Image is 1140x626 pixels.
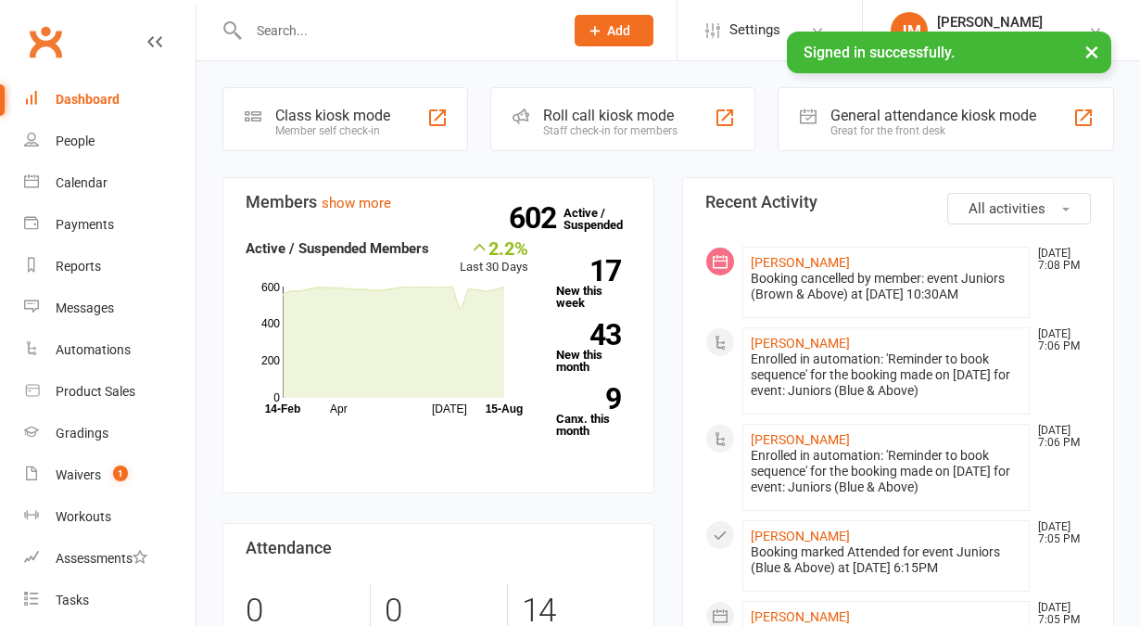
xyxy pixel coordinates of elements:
time: [DATE] 7:06 PM [1029,328,1090,352]
div: General attendance kiosk mode [830,107,1036,124]
span: Signed in successfully. [804,44,955,61]
a: Calendar [24,162,196,204]
a: Workouts [24,496,196,538]
div: JM [891,12,928,49]
span: All activities [969,200,1045,217]
a: [PERSON_NAME] [751,336,850,351]
div: 2.2% [460,237,528,258]
a: [PERSON_NAME] [751,529,850,543]
div: Class kiosk mode [275,107,390,124]
button: All activities [947,193,1091,224]
h3: Recent Activity [705,193,1091,211]
a: [PERSON_NAME] [751,432,850,447]
div: [PERSON_NAME] [937,14,1043,31]
a: Tasks [24,580,196,621]
div: Last 30 Days [460,237,528,277]
a: Product Sales [24,371,196,413]
span: Settings [729,9,780,51]
input: Search... [243,18,551,44]
div: Calendar [56,175,108,190]
div: Workouts [56,509,111,524]
strong: Active / Suspended Members [246,240,429,257]
time: [DATE] 7:05 PM [1029,602,1090,626]
div: Reports [56,259,101,274]
a: Waivers 1 [24,454,196,496]
div: Great for the front desk [830,124,1036,137]
div: Automations [56,342,131,357]
div: Gradings [56,426,108,441]
a: Messages [24,287,196,329]
div: Waivers [56,467,101,482]
div: Twins Martial Arts [937,31,1043,47]
a: Automations [24,329,196,371]
div: Payments [56,217,114,232]
a: 602Active / Suspended [564,193,645,245]
div: Product Sales [56,384,135,399]
div: Roll call kiosk mode [543,107,678,124]
button: × [1075,32,1108,71]
strong: 43 [556,321,621,349]
div: Booking marked Attended for event Juniors (Blue & Above) at [DATE] 6:15PM [751,544,1021,576]
h3: Members [246,193,631,211]
div: Enrolled in automation: 'Reminder to book sequence' for the booking made on [DATE] for event: Jun... [751,448,1021,495]
a: Dashboard [24,79,196,121]
a: Gradings [24,413,196,454]
a: show more [322,195,391,211]
a: Reports [24,246,196,287]
button: Add [575,15,653,46]
h3: Attendance [246,539,631,557]
div: Member self check-in [275,124,390,137]
a: [PERSON_NAME] [751,609,850,624]
strong: 17 [556,257,621,285]
a: People [24,121,196,162]
div: Tasks [56,593,89,607]
time: [DATE] 7:08 PM [1029,248,1090,272]
span: Add [607,23,630,38]
div: Staff check-in for members [543,124,678,137]
a: Payments [24,204,196,246]
div: Enrolled in automation: 'Reminder to book sequence' for the booking made on [DATE] for event: Jun... [751,351,1021,399]
strong: 9 [556,385,621,413]
a: 9Canx. this month [556,388,632,437]
div: Messages [56,300,114,315]
time: [DATE] 7:06 PM [1029,425,1090,449]
div: People [56,134,95,148]
a: [PERSON_NAME] [751,255,850,270]
div: Assessments [56,551,147,566]
div: Dashboard [56,92,120,107]
div: Booking cancelled by member: event Juniors (Brown & Above) at [DATE] 10:30AM [751,271,1021,302]
a: 43New this month [556,324,632,373]
a: 17New this week [556,260,632,309]
time: [DATE] 7:05 PM [1029,521,1090,545]
strong: 602 [509,204,564,232]
a: Clubworx [22,19,69,65]
span: 1 [113,466,128,481]
a: Assessments [24,538,196,580]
